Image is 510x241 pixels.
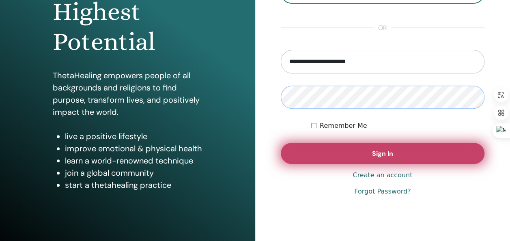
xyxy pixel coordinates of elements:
p: ThetaHealing empowers people of all backgrounds and religions to find purpose, transform lives, a... [53,69,202,118]
a: Create an account [353,170,412,180]
label: Remember Me [320,121,367,131]
span: or [374,23,391,33]
span: Sign In [372,149,393,158]
li: live a positive lifestyle [65,130,202,142]
li: improve emotional & physical health [65,142,202,155]
li: learn a world-renowned technique [65,155,202,167]
li: start a thetahealing practice [65,179,202,191]
li: join a global community [65,167,202,179]
div: Keep me authenticated indefinitely or until I manually logout [311,121,484,131]
a: Forgot Password? [354,187,411,196]
button: Sign In [281,143,485,164]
